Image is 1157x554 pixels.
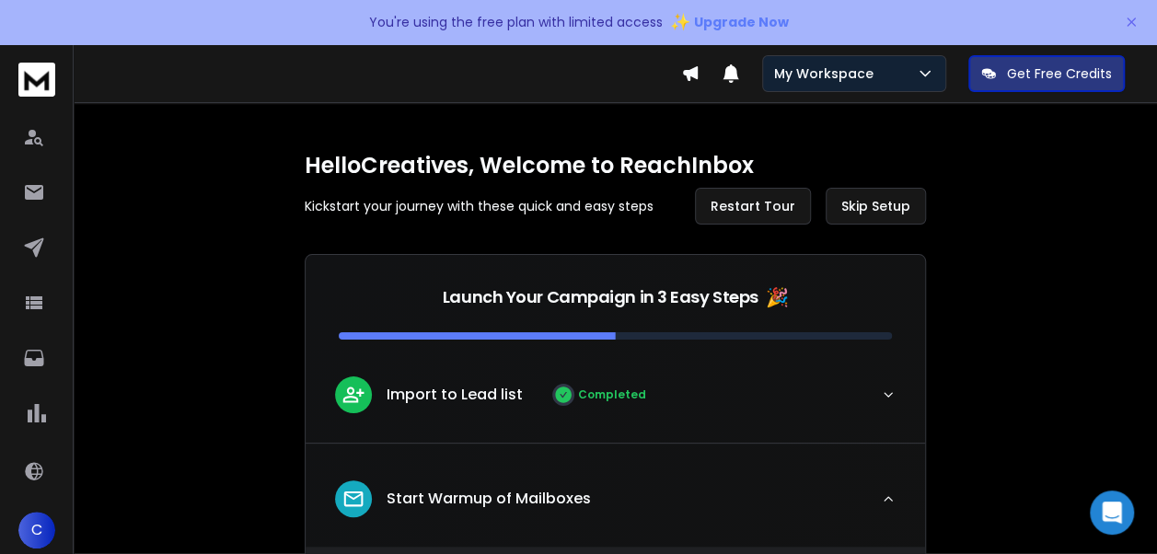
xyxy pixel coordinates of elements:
[774,64,881,83] p: My Workspace
[695,188,811,225] button: Restart Tour
[694,13,789,31] span: Upgrade Now
[306,362,925,443] button: leadImport to Lead listCompleted
[18,512,55,548] button: C
[841,197,910,215] span: Skip Setup
[443,284,758,310] p: Launch Your Campaign in 3 Easy Steps
[341,487,365,511] img: lead
[826,188,926,225] button: Skip Setup
[369,13,663,31] p: You're using the free plan with limited access
[305,151,926,180] h1: Hello Creatives , Welcome to ReachInbox
[766,284,789,310] span: 🎉
[387,488,591,510] p: Start Warmup of Mailboxes
[968,55,1125,92] button: Get Free Credits
[387,384,523,406] p: Import to Lead list
[670,4,789,40] button: ✨Upgrade Now
[1090,491,1134,535] div: Open Intercom Messenger
[18,63,55,97] img: logo
[1007,64,1112,83] p: Get Free Credits
[578,387,646,402] p: Completed
[341,383,365,406] img: lead
[306,466,925,547] button: leadStart Warmup of Mailboxes
[305,197,654,215] p: Kickstart your journey with these quick and easy steps
[670,9,690,35] span: ✨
